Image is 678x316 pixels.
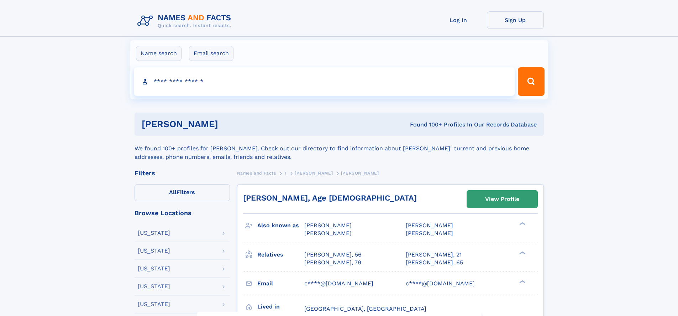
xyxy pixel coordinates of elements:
[142,120,314,129] h1: [PERSON_NAME]
[430,11,487,29] a: Log In
[138,266,170,271] div: [US_STATE]
[135,170,230,176] div: Filters
[518,67,544,96] button: Search Button
[284,171,287,176] span: T
[406,222,453,229] span: [PERSON_NAME]
[138,284,170,289] div: [US_STATE]
[406,259,463,266] a: [PERSON_NAME], 65
[257,278,304,290] h3: Email
[138,248,170,254] div: [US_STATE]
[304,305,426,312] span: [GEOGRAPHIC_DATA], [GEOGRAPHIC_DATA]
[257,301,304,313] h3: Lived in
[341,171,379,176] span: [PERSON_NAME]
[189,46,233,61] label: Email search
[138,301,170,307] div: [US_STATE]
[304,251,362,259] a: [PERSON_NAME], 56
[284,169,287,177] a: T
[487,11,544,29] a: Sign Up
[257,249,304,261] h3: Relatives
[485,191,519,207] div: View Profile
[517,279,526,284] div: ❯
[169,189,177,196] span: All
[135,11,237,31] img: Logo Names and Facts
[304,259,361,266] a: [PERSON_NAME], 79
[134,67,515,96] input: search input
[295,169,333,177] a: [PERSON_NAME]
[138,230,170,236] div: [US_STATE]
[314,121,537,129] div: Found 100+ Profiles In Our Records Database
[135,184,230,201] label: Filters
[467,191,537,208] a: View Profile
[295,171,333,176] span: [PERSON_NAME]
[135,136,544,161] div: We found 100+ profiles for [PERSON_NAME]. Check out our directory to find information about [PERS...
[304,222,352,229] span: [PERSON_NAME]
[517,222,526,226] div: ❯
[406,230,453,237] span: [PERSON_NAME]
[136,46,182,61] label: Name search
[135,210,230,216] div: Browse Locations
[406,251,462,259] a: [PERSON_NAME], 21
[517,250,526,255] div: ❯
[237,169,276,177] a: Names and Facts
[257,219,304,232] h3: Also known as
[243,193,417,202] a: [PERSON_NAME], Age [DEMOGRAPHIC_DATA]
[304,230,352,237] span: [PERSON_NAME]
